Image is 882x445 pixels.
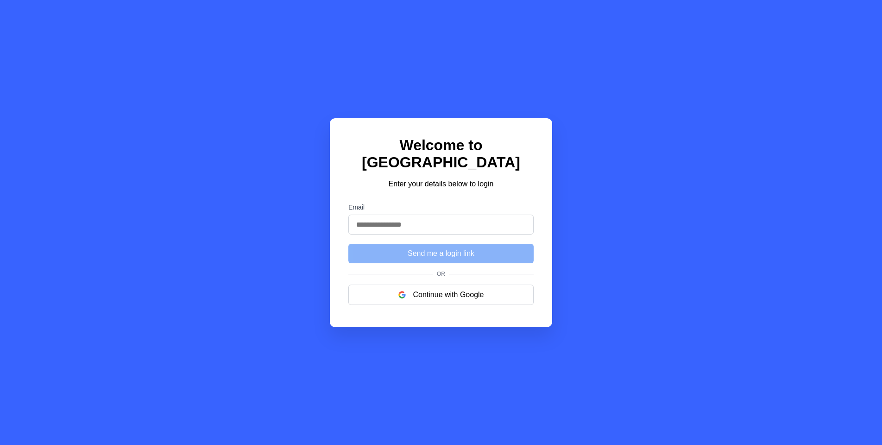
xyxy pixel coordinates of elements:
[348,137,534,171] h1: Welcome to [GEOGRAPHIC_DATA]
[348,203,534,211] label: Email
[398,291,406,299] img: google logo
[348,285,534,305] button: Continue with Google
[348,244,534,263] button: Send me a login link
[348,178,534,190] p: Enter your details below to login
[433,271,449,277] span: Or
